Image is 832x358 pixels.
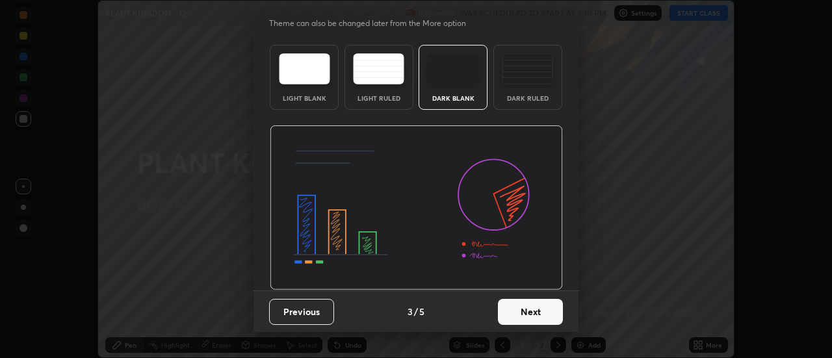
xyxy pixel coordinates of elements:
h4: / [414,305,418,318]
p: Theme can also be changed later from the More option [269,18,480,29]
div: Light Ruled [353,95,405,101]
button: Next [498,299,563,325]
button: Previous [269,299,334,325]
img: darkRuledTheme.de295e13.svg [502,53,553,84]
img: lightRuledTheme.5fabf969.svg [353,53,404,84]
div: Light Blank [278,95,330,101]
div: Dark Blank [427,95,479,101]
h4: 3 [408,305,413,318]
img: lightTheme.e5ed3b09.svg [279,53,330,84]
h4: 5 [419,305,424,318]
div: Dark Ruled [502,95,554,101]
img: darkTheme.f0cc69e5.svg [428,53,479,84]
img: darkThemeBanner.d06ce4a2.svg [270,125,563,290]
